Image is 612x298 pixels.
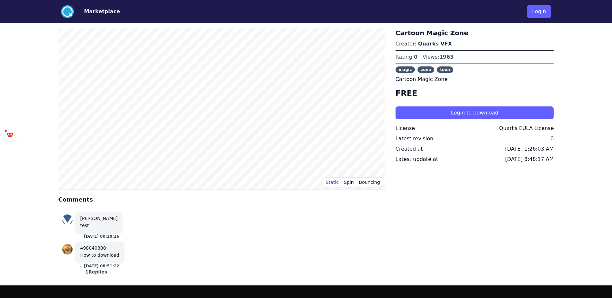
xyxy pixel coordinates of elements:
button: [DATE] 08:51:22 [84,263,119,269]
h4: FREE [396,88,554,99]
p: Cartoon Magic Zone [396,75,554,83]
button: Marketplace [84,8,120,15]
a: Login [527,3,551,21]
a: Quarks VFX [418,41,452,47]
span: 1963 [439,54,454,60]
button: Static [323,177,341,187]
button: Login [527,5,551,18]
div: Latest revision [396,135,433,143]
span: 0 [414,54,417,60]
div: 1 Replies [80,269,112,275]
div: License [396,124,415,132]
a: [PERSON_NAME] [80,216,118,221]
div: test [80,222,118,229]
a: Login to download [396,110,554,116]
div: Latest update at [396,155,438,163]
a: 498040880 [80,245,106,251]
p: Creator: [396,40,554,48]
h4: Comments [58,195,385,204]
span: toon [437,66,453,73]
div: How to download [80,252,119,258]
div: 0 [550,135,554,143]
a: Marketplace [74,8,120,15]
button: Bouncing [356,177,383,187]
button: Login to download [396,106,554,119]
div: [DATE] 1:26:03 AM [505,145,554,153]
div: Views: [423,53,454,61]
img: profile [62,214,73,225]
small: . [80,234,82,239]
div: Created at [396,145,423,153]
div: [DATE] 8:48:17 AM [505,155,554,163]
span: zone [417,66,434,73]
div: Rating: [396,53,417,61]
img: profile [62,244,73,254]
div: Quarks EULA License [499,124,554,132]
small: . [80,264,82,268]
span: magic [396,66,415,73]
h3: Cartoon Magic Zone [396,28,554,37]
button: [DATE] 00:20:16 [84,234,119,239]
button: Spin [341,177,356,187]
